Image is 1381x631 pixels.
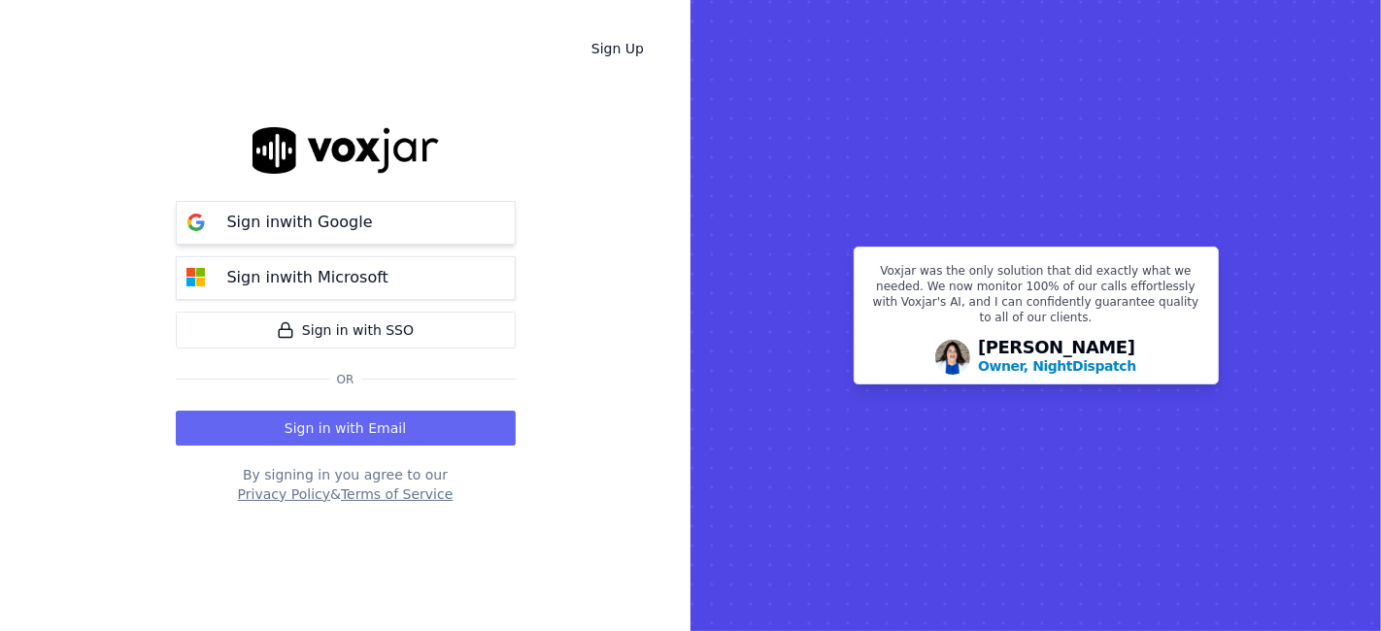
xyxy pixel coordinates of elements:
p: Owner, NightDispatch [978,356,1136,376]
a: Sign in with SSO [176,312,516,349]
button: Sign inwith Microsoft [176,256,516,300]
img: microsoft Sign in button [177,258,216,297]
p: Sign in with Microsoft [227,266,388,289]
img: Avatar [935,340,970,375]
p: Voxjar was the only solution that did exactly what we needed. We now monitor 100% of our calls ef... [866,263,1206,333]
button: Terms of Service [341,484,453,504]
a: Sign Up [576,31,659,66]
span: Or [329,372,362,387]
div: By signing in you agree to our & [176,465,516,504]
img: logo [253,127,439,173]
button: Sign inwith Google [176,201,516,245]
div: [PERSON_NAME] [978,339,1136,376]
img: google Sign in button [177,203,216,242]
button: Sign in with Email [176,411,516,446]
button: Privacy Policy [238,484,330,504]
p: Sign in with Google [227,211,373,234]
